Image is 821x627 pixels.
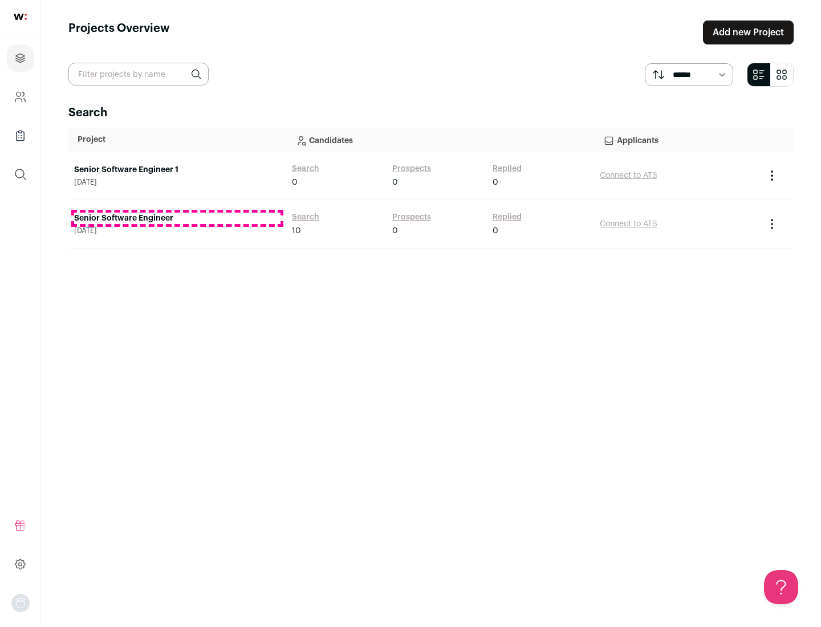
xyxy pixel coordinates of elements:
[11,594,30,612] button: Open dropdown
[292,211,319,223] a: Search
[74,164,281,176] a: Senior Software Engineer 1
[7,122,34,149] a: Company Lists
[68,21,170,44] h1: Projects Overview
[11,594,30,612] img: nopic.png
[493,211,522,223] a: Replied
[68,105,794,121] h2: Search
[600,172,657,180] a: Connect to ATS
[603,128,750,151] p: Applicants
[703,21,794,44] a: Add new Project
[68,63,209,85] input: Filter projects by name
[493,225,498,237] span: 0
[14,14,27,20] img: wellfound-shorthand-0d5821cbd27db2630d0214b213865d53afaa358527fdda9d0ea32b1df1b89c2c.svg
[7,83,34,111] a: Company and ATS Settings
[764,570,798,604] iframe: Help Scout Beacon - Open
[765,217,779,231] button: Project Actions
[292,177,298,188] span: 0
[74,213,281,224] a: Senior Software Engineer
[7,44,34,72] a: Projects
[493,163,522,174] a: Replied
[292,163,319,174] a: Search
[765,169,779,182] button: Project Actions
[600,220,657,228] a: Connect to ATS
[74,226,281,235] span: [DATE]
[392,211,431,223] a: Prospects
[493,177,498,188] span: 0
[74,178,281,187] span: [DATE]
[392,225,398,237] span: 0
[295,128,585,151] p: Candidates
[392,163,431,174] a: Prospects
[78,134,277,145] p: Project
[292,225,301,237] span: 10
[392,177,398,188] span: 0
